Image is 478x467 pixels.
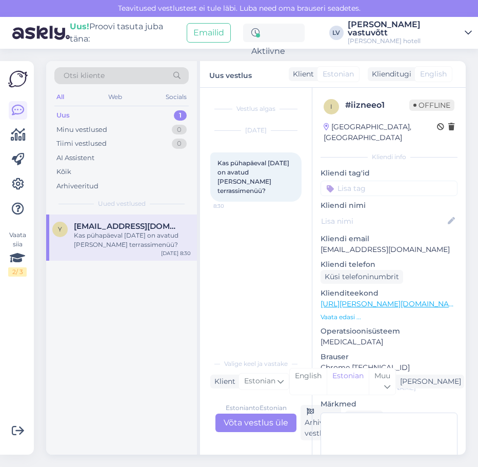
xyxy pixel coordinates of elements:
[56,153,94,163] div: AI Assistent
[321,200,457,211] p: Kliendi nimi
[290,368,327,395] div: English
[209,67,252,81] label: Uus vestlus
[289,69,314,80] div: Klient
[374,371,390,380] span: Muu
[321,216,446,227] input: Lisa nimi
[70,22,89,31] b: Uus!
[348,21,461,37] div: [PERSON_NAME] vastuvõtt
[321,244,457,255] p: [EMAIL_ADDRESS][DOMAIN_NAME]
[348,37,461,45] div: [PERSON_NAME] hotell
[106,90,124,104] div: Web
[56,181,98,191] div: Arhiveeritud
[54,90,66,104] div: All
[323,69,354,80] span: Estonian
[348,21,472,45] a: [PERSON_NAME] vastuvõtt[PERSON_NAME] hotell
[8,267,27,277] div: 2 / 3
[56,139,107,149] div: Tiimi vestlused
[164,90,189,104] div: Socials
[420,69,447,80] span: English
[409,100,454,111] span: Offline
[321,152,457,162] div: Kliendi info
[213,202,252,210] span: 8:30
[64,70,105,81] span: Otsi kliente
[161,249,191,257] div: [DATE] 8:30
[321,326,457,337] p: Operatsioonisüsteem
[244,376,275,387] span: Estonian
[187,23,231,43] button: Emailid
[217,159,291,194] span: Kas pühapäeval [DATE] on avatud [PERSON_NAME] terrassimenüü?
[327,368,369,395] div: Estonian
[330,103,332,110] span: i
[321,233,457,244] p: Kliendi email
[321,259,457,270] p: Kliendi telefon
[321,337,457,347] p: [MEDICAL_DATA]
[321,399,457,410] p: Märkmed
[301,405,341,440] div: Arhiveeri vestlus
[215,414,296,432] div: Võta vestlus üle
[210,126,302,135] div: [DATE]
[8,69,28,89] img: Askly Logo
[56,110,70,121] div: Uus
[321,352,457,362] p: Brauser
[324,122,437,143] div: [GEOGRAPHIC_DATA], [GEOGRAPHIC_DATA]
[74,222,181,231] span: ylle@travelclub.ee
[345,99,409,111] div: # iizneeo1
[321,181,457,196] input: Lisa tag
[8,230,27,277] div: Vaata siia
[210,104,302,113] div: Vestlus algas
[74,231,191,249] div: Kas pühapäeval [DATE] on avatud [PERSON_NAME] terrassimenüü?
[321,288,457,299] p: Klienditeekond
[321,313,457,322] p: Vaata edasi ...
[70,21,183,45] div: Proovi tasuta juba täna:
[329,26,344,40] div: LV
[56,125,107,135] div: Minu vestlused
[243,24,305,42] div: Aktiivne
[172,139,187,149] div: 0
[174,110,187,121] div: 1
[321,362,457,373] p: Chrome [TECHNICAL_ID]
[321,168,457,179] p: Kliendi tag'id
[368,69,411,80] div: Klienditugi
[58,225,62,233] span: y
[210,376,235,387] div: Klient
[226,403,287,413] div: Estonian to Estonian
[321,270,403,284] div: Küsi telefoninumbrit
[172,125,187,135] div: 0
[98,199,146,208] span: Uued vestlused
[56,167,71,177] div: Kõik
[210,359,302,368] div: Valige keel ja vastake
[396,376,461,387] div: [PERSON_NAME]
